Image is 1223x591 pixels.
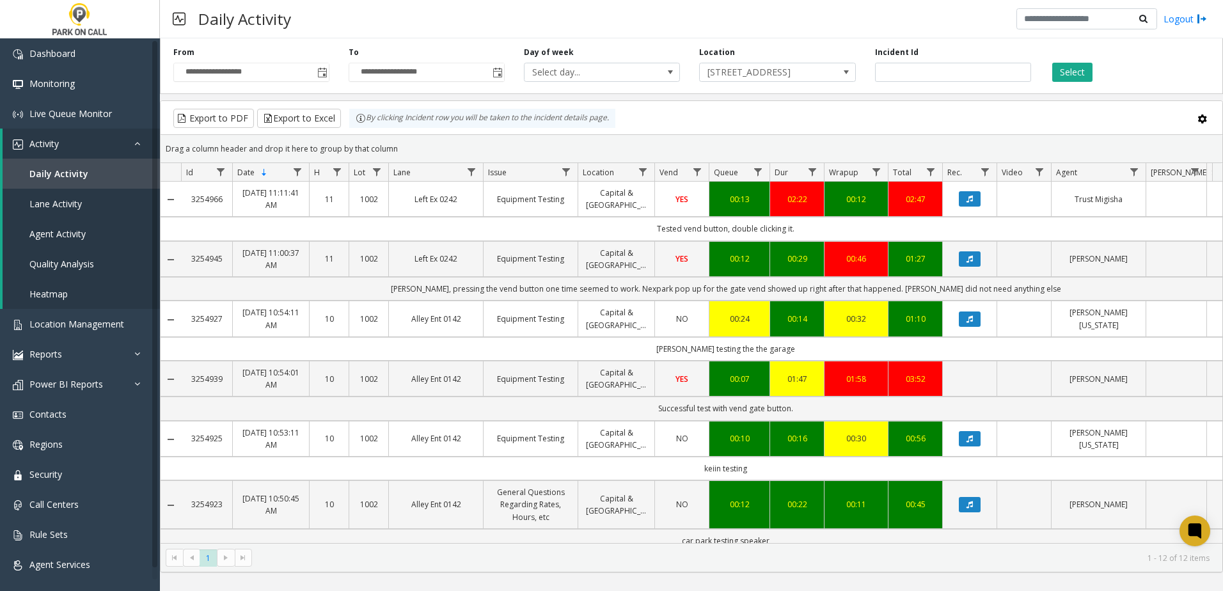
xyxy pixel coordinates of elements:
[29,468,62,480] span: Security
[200,549,217,567] span: Page 1
[1187,163,1204,180] a: Parker Filter Menu
[29,107,112,120] span: Live Queue Monitor
[161,434,181,445] a: Collapse Details
[1059,306,1138,331] a: [PERSON_NAME][US_STATE]
[173,47,194,58] label: From
[29,47,75,59] span: Dashboard
[778,313,816,325] a: 00:14
[804,163,821,180] a: Dur Filter Menu
[29,378,103,390] span: Power BI Reports
[1059,427,1138,451] a: [PERSON_NAME][US_STATE]
[161,138,1222,160] div: Drag a column header and drop it here to group by that column
[354,167,365,178] span: Lot
[13,350,23,360] img: 'icon'
[829,167,858,178] span: Wrapup
[1059,498,1138,510] a: [PERSON_NAME]
[717,498,762,510] a: 00:12
[212,163,230,180] a: Id Filter Menu
[3,219,160,249] a: Agent Activity
[832,313,880,325] a: 00:32
[896,432,935,445] a: 00:56
[717,193,762,205] a: 00:13
[775,167,788,178] span: Dur
[1059,253,1138,265] a: [PERSON_NAME]
[1031,163,1048,180] a: Video Filter Menu
[29,498,79,510] span: Call Centers
[357,498,381,510] a: 1002
[317,498,341,510] a: 10
[189,313,225,325] a: 3254927
[397,253,475,265] a: Left Ex 0242
[463,163,480,180] a: Lane Filter Menu
[832,498,880,510] a: 00:11
[29,228,86,240] span: Agent Activity
[317,313,341,325] a: 10
[317,432,341,445] a: 10
[1059,373,1138,385] a: [PERSON_NAME]
[778,432,816,445] div: 00:16
[491,373,570,385] a: Equipment Testing
[717,253,762,265] div: 00:12
[896,193,935,205] a: 02:47
[832,432,880,445] div: 00:30
[357,193,381,205] a: 1002
[13,470,23,480] img: 'icon'
[832,253,880,265] div: 00:46
[1052,63,1093,82] button: Select
[491,253,570,265] a: Equipment Testing
[189,373,225,385] a: 3254939
[161,194,181,205] a: Collapse Details
[717,373,762,385] a: 00:07
[586,366,647,391] a: Capital & [GEOGRAPHIC_DATA]
[161,315,181,325] a: Collapse Details
[778,373,816,385] div: 01:47
[663,432,701,445] a: NO
[368,163,386,180] a: Lot Filter Menu
[29,138,59,150] span: Activity
[659,167,678,178] span: Vend
[832,193,880,205] a: 00:12
[189,498,225,510] a: 3254923
[832,373,880,385] a: 01:58
[778,253,816,265] a: 00:29
[1197,12,1207,26] img: logout
[1059,193,1138,205] a: Trust Migisha
[714,167,738,178] span: Queue
[349,47,359,58] label: To
[356,113,366,123] img: infoIcon.svg
[491,486,570,523] a: General Questions Regarding Rates, Hours, etc
[13,560,23,571] img: 'icon'
[717,313,762,325] a: 00:24
[259,168,269,178] span: Sortable
[3,129,160,159] a: Activity
[241,427,301,451] a: [DATE] 10:53:11 AM
[397,498,475,510] a: Alley Ent 0142
[397,373,475,385] a: Alley Ent 0142
[896,498,935,510] a: 00:45
[896,373,935,385] a: 03:52
[29,408,67,420] span: Contacts
[586,187,647,211] a: Capital & [GEOGRAPHIC_DATA]
[13,109,23,120] img: 'icon'
[893,167,911,178] span: Total
[896,253,935,265] a: 01:27
[241,492,301,517] a: [DATE] 10:50:45 AM
[192,3,297,35] h3: Daily Activity
[189,432,225,445] a: 3254925
[3,249,160,279] a: Quality Analysis
[29,438,63,450] span: Regions
[635,163,652,180] a: Location Filter Menu
[29,258,94,270] span: Quality Analysis
[393,167,411,178] span: Lane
